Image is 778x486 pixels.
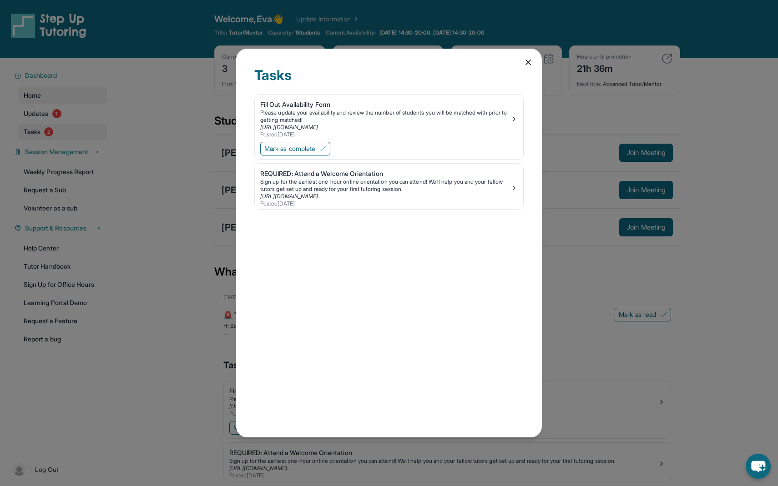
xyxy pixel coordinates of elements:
div: Sign up for the earliest one-hour online orientation you can attend! We’ll help you and your fell... [260,178,510,193]
div: Posted [DATE] [260,131,510,138]
a: [URL][DOMAIN_NAME] [260,124,318,130]
div: Fill Out Availability Form [260,100,510,109]
div: Tasks [254,67,524,94]
button: chat-button [746,454,771,479]
img: Mark as complete [319,145,326,152]
span: Mark as complete [264,144,315,153]
a: [URL][DOMAIN_NAME].. [260,193,321,200]
div: Please update your availability and review the number of students you will be matched with prior ... [260,109,510,124]
div: REQUIRED: Attend a Welcome Orientation [260,169,510,178]
a: REQUIRED: Attend a Welcome OrientationSign up for the earliest one-hour online orientation you ca... [255,164,523,209]
div: Posted [DATE] [260,200,510,207]
a: Fill Out Availability FormPlease update your availability and review the number of students you w... [255,95,523,140]
button: Mark as complete [260,142,330,155]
